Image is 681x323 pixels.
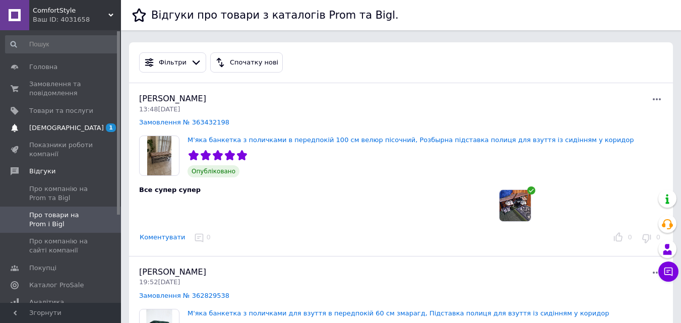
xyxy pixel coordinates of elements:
[29,237,93,255] span: Про компанію на сайті компанії
[210,52,283,73] button: Спочатку нові
[29,264,56,273] span: Покупці
[33,6,108,15] span: ComfortStyle
[139,105,180,113] span: 13:48[DATE]
[5,35,119,53] input: Пошук
[157,57,189,68] div: Фільтри
[188,165,239,177] span: Опубліковано
[29,62,57,72] span: Головна
[29,298,64,307] span: Аналітика
[29,281,84,290] span: Каталог ProSale
[139,186,201,193] span: Все супер супер
[139,118,229,126] a: Замовлення № 363432198
[228,57,280,68] div: Спочатку нові
[29,123,104,133] span: [DEMOGRAPHIC_DATA]
[29,184,93,203] span: Про компанію на Prom та Bigl
[29,167,55,176] span: Відгуки
[106,123,116,132] span: 1
[139,292,229,299] a: Замовлення № 362829538
[29,141,93,159] span: Показники роботи компанії
[29,211,93,229] span: Про товари на Prom і Bigl
[139,278,180,286] span: 19:52[DATE]
[188,309,609,317] a: М'яка банкетка з поличками для взуття в передпокій 60 см змарагд, Підставка полиця для взуття із ...
[139,94,206,103] span: [PERSON_NAME]
[33,15,121,24] div: Ваш ID: 4031658
[29,80,93,98] span: Замовлення та повідомлення
[188,136,634,144] a: М'яка банкетка з поличками в передпокій 100 см велюр пісочний, Розбырна підставка полиця для взут...
[151,9,399,21] h1: Відгуки про товари з каталогів Prom та Bigl.
[658,262,678,282] button: Чат з покупцем
[139,232,185,243] button: Коментувати
[139,52,206,73] button: Фільтри
[140,136,179,175] img: М'яка банкетка з поличками в передпокій 100 см велюр пісочний, Розбырна підставка полиця для взут...
[139,267,206,277] span: [PERSON_NAME]
[29,106,93,115] span: Товари та послуги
